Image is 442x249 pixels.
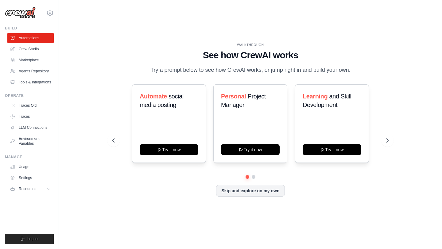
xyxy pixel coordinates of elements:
[5,26,54,31] div: Build
[140,93,167,100] span: Automate
[5,93,54,98] div: Operate
[303,93,328,100] span: Learning
[7,101,54,110] a: Traces Old
[7,77,54,87] a: Tools & Integrations
[5,234,54,244] button: Logout
[7,162,54,172] a: Usage
[216,185,285,197] button: Skip and explore on my own
[303,93,351,108] span: and Skill Development
[19,186,36,191] span: Resources
[112,43,388,47] div: WALKTHROUGH
[7,33,54,43] a: Automations
[7,112,54,121] a: Traces
[7,55,54,65] a: Marketplace
[140,144,198,155] button: Try it now
[112,50,388,61] h1: See how CrewAI works
[221,144,280,155] button: Try it now
[7,123,54,132] a: LLM Connections
[303,144,361,155] button: Try it now
[147,66,354,75] p: Try a prompt below to see how CrewAI works, or jump right in and build your own.
[7,66,54,76] a: Agents Repository
[7,173,54,183] a: Settings
[7,184,54,194] button: Resources
[5,155,54,159] div: Manage
[7,134,54,148] a: Environment Variables
[5,7,36,19] img: Logo
[27,236,39,241] span: Logout
[221,93,246,100] span: Personal
[7,44,54,54] a: Crew Studio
